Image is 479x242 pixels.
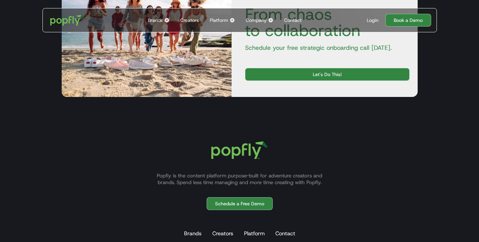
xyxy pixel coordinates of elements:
div: Login [367,17,379,24]
p: Schedule your free strategic onboarding call [DATE]. [240,44,410,52]
a: Platform [243,227,266,240]
p: Popfly is the content platform purpose-built for adventure creators and brands. Spend less time m... [149,172,331,186]
div: Contact [284,17,302,24]
h4: From chaos to collaboration [240,6,410,38]
a: Creators [211,227,235,240]
div: Company [246,17,267,24]
a: Let's Do This! [245,68,410,81]
a: Creators [178,8,202,32]
div: Platform [210,17,228,24]
div: Creators [180,17,199,24]
a: Schedule a Free Demo [207,197,273,210]
a: home [46,10,89,30]
a: Brands [183,227,203,240]
a: Contact [281,8,304,32]
a: Login [364,17,381,24]
a: Book a Demo [385,14,431,27]
a: Contact [274,227,297,240]
div: Brands [148,17,163,24]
